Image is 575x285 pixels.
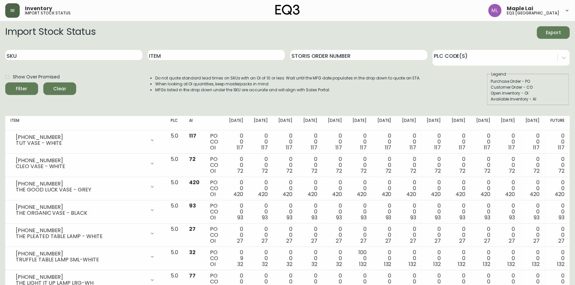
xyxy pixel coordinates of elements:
div: 0 0 [402,203,416,221]
div: 0 0 [278,226,292,244]
span: 117 [410,144,416,151]
div: [PHONE_NUMBER] [16,134,146,140]
span: 132 [433,260,441,268]
div: Purchase Order - PO [491,78,565,84]
div: 0 0 [501,180,515,197]
div: 0 0 [377,250,391,267]
button: Filter [5,82,38,95]
span: 72 [336,167,342,175]
span: Inventory [25,6,52,11]
div: 0 0 [525,156,540,174]
span: 32 [336,260,342,268]
span: 117 [533,144,540,151]
th: Item [5,116,165,130]
span: 132 [532,260,540,268]
span: 420 [382,190,392,198]
th: [DATE] [446,116,471,130]
div: 0 0 [451,133,465,151]
div: 0 0 [377,226,391,244]
div: Open Inventory - OI [491,90,565,96]
span: OI [210,167,216,175]
span: 27 [237,237,243,245]
th: Future [545,116,570,130]
div: CLEO VASE - WHITE [16,164,146,169]
div: [PHONE_NUMBER]THE GOOD LUCK VASE - GREY [11,180,160,194]
div: 0 0 [427,250,441,267]
span: 93 [287,214,292,221]
div: 0 0 [476,133,490,151]
span: 93 [189,202,196,209]
div: THE PLEATED TABLE LAMP - WHITE [16,233,146,239]
div: 0 0 [352,156,367,174]
th: [DATE] [224,116,248,130]
td: 5.0 [165,177,183,200]
span: 93 [336,214,342,221]
div: 0 0 [550,180,564,197]
span: 27 [509,237,515,245]
div: 0 0 [278,133,292,151]
span: 117 [261,144,268,151]
span: 27 [385,237,392,245]
span: 27 [410,237,416,245]
span: 420 [431,190,441,198]
span: 72 [558,167,564,175]
span: 420 [357,190,367,198]
div: 0 0 [303,226,317,244]
div: 0 0 [525,180,540,197]
div: 0 0 [501,250,515,267]
div: 0 0 [303,133,317,151]
div: 0 0 [328,180,342,197]
div: 0 0 [254,226,268,244]
div: Filter [16,85,28,93]
span: 93 [559,214,564,221]
span: Show Over Promised [13,74,60,80]
div: 0 0 [278,250,292,267]
img: 61e28cffcf8cc9f4e300d877dd684943 [488,4,501,17]
div: Customer Order - CO [491,84,565,90]
div: 0 0 [501,203,515,221]
span: 117 [237,144,243,151]
img: logo [275,5,300,15]
span: 72 [262,167,268,175]
span: 32 [311,260,317,268]
span: Clear [49,85,71,93]
div: 0 0 [377,203,391,221]
span: 93 [410,214,416,221]
div: 0 9 [229,250,243,267]
span: 117 [360,144,367,151]
span: 93 [509,214,515,221]
button: Export [537,26,570,39]
span: 93 [262,214,268,221]
div: 0 0 [525,203,540,221]
div: 0 0 [229,156,243,174]
th: [DATE] [372,116,396,130]
div: 0 0 [352,133,367,151]
div: 0 0 [254,156,268,174]
div: 0 0 [402,180,416,197]
td: 5.0 [165,154,183,177]
span: OI [210,260,216,268]
span: 27 [484,237,490,245]
div: 0 0 [303,180,317,197]
span: 32 [189,249,196,256]
div: 0 0 [402,226,416,244]
span: 72 [484,167,490,175]
span: 420 [555,190,564,198]
div: [PHONE_NUMBER] [16,181,146,187]
span: 132 [507,260,515,268]
span: 27 [336,237,342,245]
span: 117 [385,144,392,151]
span: OI [210,237,216,245]
div: 0 0 [328,133,342,151]
div: [PHONE_NUMBER] [16,204,146,210]
div: 0 0 [476,180,490,197]
span: OI [210,214,216,221]
div: TUT VASE - WHITE [16,140,146,146]
span: 32 [237,260,243,268]
button: Clear [43,82,76,95]
th: [DATE] [421,116,446,130]
span: Maple Lai [507,6,533,11]
div: 0 0 [451,180,465,197]
div: 0 0 [352,180,367,197]
span: 72 [509,167,515,175]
